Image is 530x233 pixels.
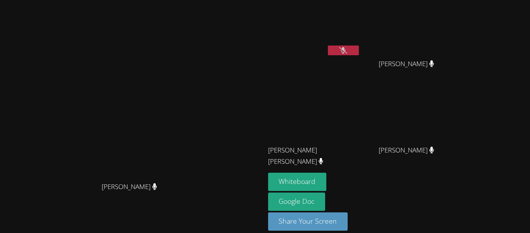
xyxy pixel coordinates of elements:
span: [PERSON_NAME] [379,58,434,70]
button: Share Your Screen [268,212,348,231]
span: [PERSON_NAME] [102,181,157,193]
span: [PERSON_NAME] [379,145,434,156]
a: Google Doc [268,193,326,211]
button: Whiteboard [268,173,327,191]
span: [PERSON_NAME] [PERSON_NAME] [268,145,354,167]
